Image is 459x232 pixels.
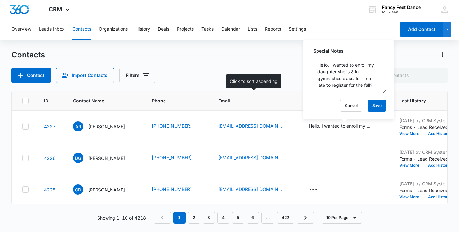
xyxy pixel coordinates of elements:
[39,19,65,40] button: Leads Inbox
[400,22,443,37] button: Add Contact
[152,154,203,162] div: Phone - (929) 458-5027 - Select to Edit Field
[265,19,281,40] button: Reports
[218,186,282,192] a: [EMAIL_ADDRESS][DOMAIN_NAME]
[88,123,125,130] p: [PERSON_NAME]
[56,68,114,83] button: Import Contacts
[73,97,127,104] span: Contact Name
[119,68,155,83] button: Filters
[309,154,329,162] div: Special Notes - - Select to Edit Field
[226,74,281,88] div: Click to sort ascending
[152,186,192,192] a: [PHONE_NUMBER]
[44,187,55,192] a: Navigate to contact details page for Crystal Denner
[158,19,169,40] button: Deals
[73,184,136,195] div: Contact Name - Crystal Denner - Select to Edit Field
[399,163,424,167] button: View More
[309,186,329,193] div: Special Notes - - Select to Edit Field
[218,186,294,193] div: Email - crystaljdenner@gmail.com - Select to Edit Field
[203,212,215,224] a: Page 3
[49,6,62,12] span: CRM
[309,123,373,129] div: Hello. I wanted to enroll my daughter she is 8 in gymnastics class. Is it too late to register fo...
[99,19,128,40] button: Organizations
[152,123,203,130] div: Phone - (929) 228-4840 - Select to Edit Field
[73,184,83,195] span: CD
[44,155,55,161] a: Navigate to contact details page for Diana Guerrero
[221,19,240,40] button: Calendar
[424,163,454,167] button: Add History
[11,19,31,40] button: Overview
[88,186,125,193] p: [PERSON_NAME]
[437,50,448,60] button: Actions
[44,97,48,104] span: ID
[73,153,83,163] span: DG
[217,212,229,224] a: Page 4
[399,195,424,199] button: View More
[73,121,136,131] div: Contact Name - Ashley Russel - Select to Edit Field
[309,186,317,193] div: ---
[309,154,317,162] div: ---
[322,212,362,224] button: 10 Per Page
[218,123,282,129] a: [EMAIL_ADDRESS][DOMAIN_NAME]
[173,212,186,224] em: 1
[218,154,282,161] a: [EMAIL_ADDRESS][DOMAIN_NAME]
[11,50,45,60] h1: Contacts
[152,186,203,193] div: Phone - (646) 403-1506 - Select to Edit Field
[358,68,448,83] input: Search Contacts
[11,68,51,83] button: Add Contact
[44,124,55,129] a: Navigate to contact details page for Ashley Russel
[201,19,214,40] button: Tasks
[368,100,386,112] button: Save
[154,212,314,224] nav: Pagination
[340,100,362,112] button: Cancel
[152,97,194,104] span: Phone
[73,153,136,163] div: Contact Name - Diana Guerrero - Select to Edit Field
[232,212,244,224] a: Page 5
[88,155,125,161] p: [PERSON_NAME]
[382,5,421,10] div: account name
[309,123,384,130] div: Special Notes - Hello. I wanted to enroll my daughter she is 8 in gymnastics class. Is it too lat...
[218,154,294,162] div: Email - dg456185@gmail.com - Select to Edit Field
[188,212,200,224] a: Page 2
[72,19,91,40] button: Contacts
[297,212,314,224] a: Next Page
[313,48,389,54] label: Special Notes
[177,19,194,40] button: Projects
[289,19,306,40] button: Settings
[97,214,146,221] p: Showing 1-10 of 4218
[382,10,421,14] div: account id
[218,97,284,104] span: Email
[247,212,259,224] a: Page 6
[135,19,150,40] button: History
[248,19,257,40] button: Lists
[311,57,386,93] textarea: Hello. I wanted to enroll my daughter she is 8 in gymnastics class. Is it too late to register fo...
[218,123,294,130] div: Email - ashleerussell09@yahoo.com - Select to Edit Field
[277,212,294,224] a: Page 422
[152,154,192,161] a: [PHONE_NUMBER]
[424,132,454,136] button: Add History
[73,121,83,131] span: AR
[399,132,424,136] button: View More
[152,123,192,129] a: [PHONE_NUMBER]
[424,195,454,199] button: Add History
